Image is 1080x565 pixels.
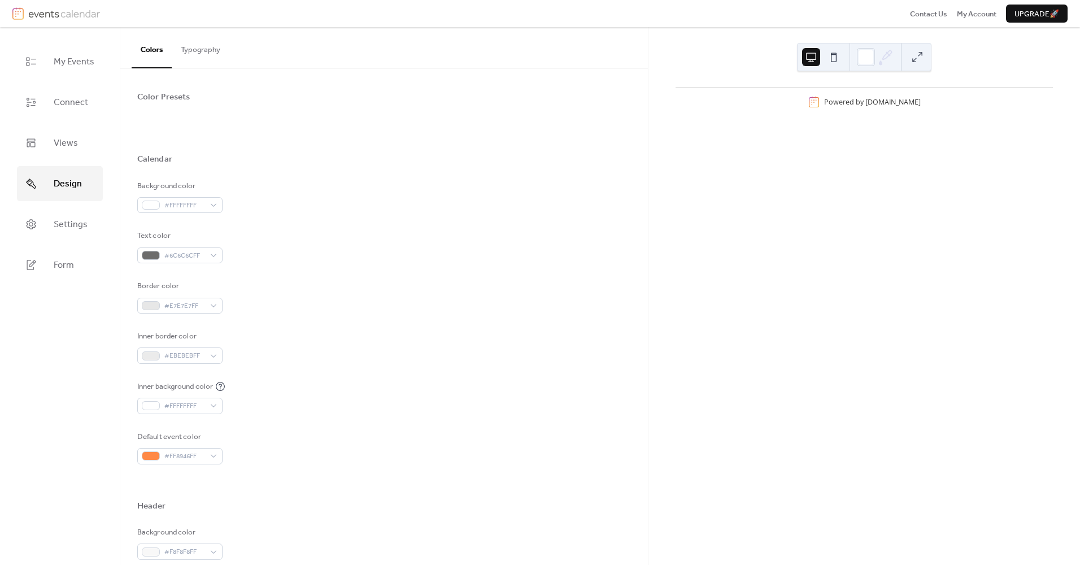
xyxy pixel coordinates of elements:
[910,8,947,19] a: Contact Us
[164,401,204,412] span: #FFFFFFFF
[137,180,220,192] div: Background color
[164,250,204,262] span: #6C6C6CFF
[12,7,24,20] img: logo
[137,92,190,103] div: Color Presets
[137,527,220,538] div: Background color
[910,8,947,20] span: Contact Us
[957,8,996,19] a: My Account
[54,216,88,234] span: Settings
[54,53,94,71] span: My Events
[164,301,204,312] span: #E7E7E7FF
[54,175,82,193] span: Design
[164,451,204,462] span: #FF8946FF
[54,257,74,275] span: Form
[137,230,220,241] div: Text color
[54,94,88,112] span: Connect
[137,154,172,165] div: Calendar
[164,350,204,362] span: #EBEBEBFF
[1006,5,1068,23] button: Upgrade🚀
[957,8,996,20] span: My Account
[164,200,204,211] span: #FFFFFFFF
[17,207,103,242] a: Settings
[17,166,103,201] a: Design
[137,431,220,442] div: Default event color
[28,7,100,20] img: logotype
[17,125,103,160] a: Views
[17,44,103,79] a: My Events
[137,501,166,512] div: Header
[164,546,204,558] span: #F8F8F8FF
[137,280,220,292] div: Border color
[17,85,103,120] a: Connect
[824,97,921,107] div: Powered by
[865,97,921,107] a: [DOMAIN_NAME]
[17,247,103,282] a: Form
[137,381,213,392] div: Inner background color
[1014,8,1059,20] span: Upgrade 🚀
[54,134,78,153] span: Views
[172,27,229,67] button: Typography
[137,331,220,342] div: Inner border color
[132,27,172,68] button: Colors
